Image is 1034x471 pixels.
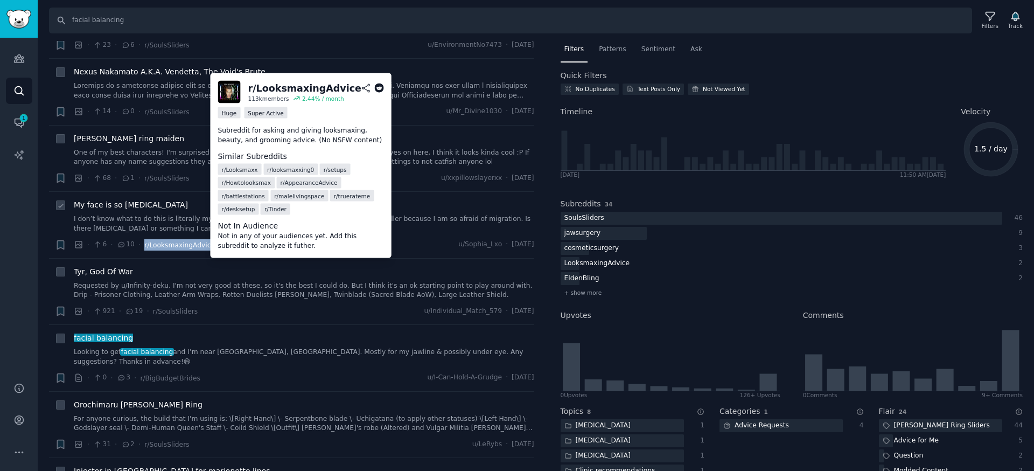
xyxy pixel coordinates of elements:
[982,391,1023,399] div: 9+ Comments
[512,240,534,250] span: [DATE]
[19,114,29,122] span: 1
[561,198,601,210] h2: Subreddits
[281,179,338,186] span: r/ AppearanceAdvice
[561,257,634,271] div: LooksmaxingAdvice
[974,144,1008,153] text: 1.5 / day
[740,391,780,399] div: 126+ Upvotes
[561,434,634,448] div: [MEDICAL_DATA]
[93,240,107,250] span: 6
[561,171,580,178] div: [DATE]
[506,440,508,449] span: ·
[87,372,89,384] span: ·
[472,440,502,449] span: u/LeRybs
[561,310,591,321] h2: Upvotes
[93,373,107,383] span: 0
[74,148,534,167] a: One of my best characters! I'm surprised there aren't more characters with different coloured eye...
[561,212,608,225] div: SoulsSliders
[117,240,135,250] span: 10
[690,45,702,54] span: Ask
[719,406,760,417] h2: Categories
[138,106,141,117] span: ·
[719,419,793,433] div: Advice Requests
[115,39,117,51] span: ·
[121,40,135,50] span: 6
[74,266,133,278] span: Tyr, God Of War
[93,440,111,449] span: 31
[900,171,946,178] div: 11:50 AM [DATE]
[1008,22,1023,30] div: Track
[74,214,534,233] a: I don’t know what to do this is literally my face just resting 😭 I don’t wanna dofacial balancing...
[1014,244,1023,253] div: 3
[218,126,384,145] p: Subreddit for asking and giving looksmaxing, beauty, and grooming advice. (No NSFW content)
[564,45,584,54] span: Filters
[512,440,534,449] span: [DATE]
[561,449,634,463] div: [MEDICAL_DATA]
[506,40,508,50] span: ·
[605,201,613,207] span: 34
[138,172,141,184] span: ·
[121,174,135,183] span: 1
[121,440,135,449] span: 2
[218,232,384,251] dd: Not in any of your audiences yet. Add this subreddit to analyze it futher.
[982,22,998,30] div: Filters
[695,451,705,461] div: 1
[1014,421,1023,431] div: 44
[87,306,89,317] span: ·
[961,106,990,117] span: Velocity
[506,107,508,116] span: ·
[703,85,745,93] div: Not Viewed Yet
[512,174,534,183] span: [DATE]
[93,40,111,50] span: 23
[641,45,675,54] span: Sentiment
[119,306,121,317] span: ·
[428,40,502,50] span: u/EnvironmentNo7473
[144,441,189,448] span: r/SoulsSliders
[441,174,502,183] span: u/xxpillowslayerxx
[506,373,508,383] span: ·
[561,406,584,417] h2: Topics
[74,399,202,411] a: Orochimaru [PERSON_NAME] Ring
[115,439,117,450] span: ·
[222,205,255,213] span: r/ desksetup
[144,41,189,49] span: r/SoulsSliders
[74,281,534,300] a: Requested by u/Infinity-deku. I'm not very good at these, so it's the best I could do. But I thin...
[218,81,241,103] img: LooksmaxingAdvice
[599,45,626,54] span: Patterns
[138,239,141,251] span: ·
[93,107,111,116] span: 14
[512,373,534,383] span: [DATE]
[146,306,149,317] span: ·
[110,372,113,384] span: ·
[854,421,864,431] div: 4
[561,70,607,81] h2: Quick Filters
[74,333,133,344] a: facial balancing
[561,242,623,255] div: cosmeticsurgery
[512,107,534,116] span: [DATE]
[561,227,605,240] div: jawsurgery
[1014,213,1023,223] div: 46
[144,108,189,116] span: r/SoulsSliders
[140,375,200,382] span: r/BigBudgetBrides
[267,165,314,173] span: r/ looksmaxxing0
[110,239,113,251] span: ·
[512,40,534,50] span: [DATE]
[446,107,502,116] span: u/Mr_Divine1030
[87,239,89,251] span: ·
[458,240,502,250] span: u/Sophia_Lxo
[87,106,89,117] span: ·
[576,85,615,93] div: No Duplicates
[244,107,288,119] div: Super Active
[506,240,508,250] span: ·
[1014,436,1023,446] div: 5
[218,150,384,162] dt: Similar Subreddits
[561,106,593,117] span: Timeline
[144,175,189,182] span: r/SoulsSliders
[274,192,324,199] span: r/ malelivingspace
[153,308,198,315] span: r/SoulsSliders
[506,307,508,316] span: ·
[218,107,241,119] div: Huge
[93,174,111,183] span: 68
[561,391,588,399] div: 0 Upvote s
[73,334,134,342] span: facial balancing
